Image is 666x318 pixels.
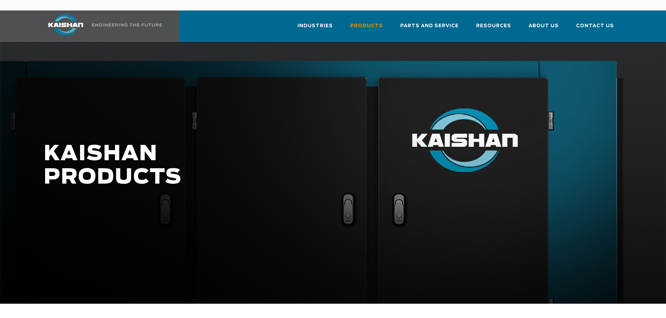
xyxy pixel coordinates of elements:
[92,23,162,27] img: Engineering the future
[40,10,163,42] a: Kaishan USA
[576,22,614,30] span: Contact Us
[298,17,333,40] a: Industries
[298,22,333,30] span: Industries
[476,17,511,40] a: Resources
[476,22,511,30] span: Resources
[529,17,559,40] a: About Us
[44,142,525,189] h1: KAISHAN PRODUCTS
[400,17,459,40] a: Parts and Service
[576,17,614,40] a: Contact Us
[350,22,383,30] span: Products
[350,17,383,40] a: Products
[529,22,559,30] span: About Us
[40,14,92,35] img: kaishan logo
[400,22,459,30] span: Parts and Service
